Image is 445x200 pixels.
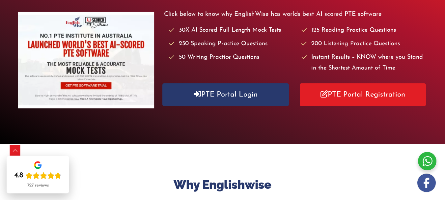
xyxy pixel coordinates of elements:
p: Click below to know why EnglishWise has worlds best AI scored PTE software [164,9,427,20]
li: Instant Results – KNOW where you Stand in the Shortest Amount of Time [301,52,427,74]
li: 200 Listening Practice Questions [301,39,427,49]
h2: Why Englishwise [25,177,420,192]
img: white-facebook.png [417,174,436,192]
li: 50 Writing Practice Questions [169,52,295,63]
div: 4.8 [14,171,23,180]
div: 727 reviews [27,183,49,188]
a: PTE Portal Registration [300,83,426,106]
li: 125 Reading Practice Questions [301,25,427,36]
li: 30X AI Scored Full Length Mock Tests [169,25,295,36]
div: Rating: 4.8 out of 5 [14,171,62,180]
li: 250 Speaking Practice Questions [169,39,295,49]
a: PTE Portal Login [162,83,289,106]
img: pte-institute-main [18,12,154,108]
